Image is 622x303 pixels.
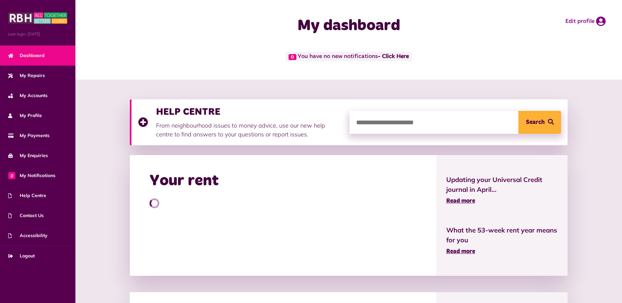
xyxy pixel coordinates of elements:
span: My Payments [8,132,50,139]
span: Read more [446,249,475,254]
span: Contact Us [8,212,44,219]
span: My Profile [8,112,42,119]
h1: My dashboard [219,16,479,35]
span: Logout [8,253,35,259]
span: My Notifications [8,172,55,179]
span: Read more [446,198,475,204]
h2: Your rent [150,172,219,191]
span: My Repairs [8,72,45,79]
span: Last login: [DATE] [8,31,67,37]
span: 0 [289,54,296,60]
span: Help Centre [8,192,46,199]
a: Updating your Universal Credit journal in April... Read more [446,175,558,206]
span: You have no new notifications [286,52,412,61]
span: Accessibility [8,232,48,239]
span: Updating your Universal Credit journal in April... [446,175,558,194]
span: My Enquiries [8,152,48,159]
p: From neighbourhood issues to money advice, use our new help centre to find answers to your questi... [156,121,343,139]
h3: HELP CENTRE [156,106,343,118]
span: Dashboard [8,52,45,59]
a: Edit profile [565,16,606,26]
span: My Accounts [8,92,48,99]
img: MyRBH [8,11,67,25]
button: Search [518,111,561,134]
span: What the 53-week rent year means for you [446,225,558,245]
a: What the 53-week rent year means for you Read more [446,225,558,256]
a: - Click Here [378,54,409,60]
span: Search [526,111,545,134]
span: 0 [8,172,15,179]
